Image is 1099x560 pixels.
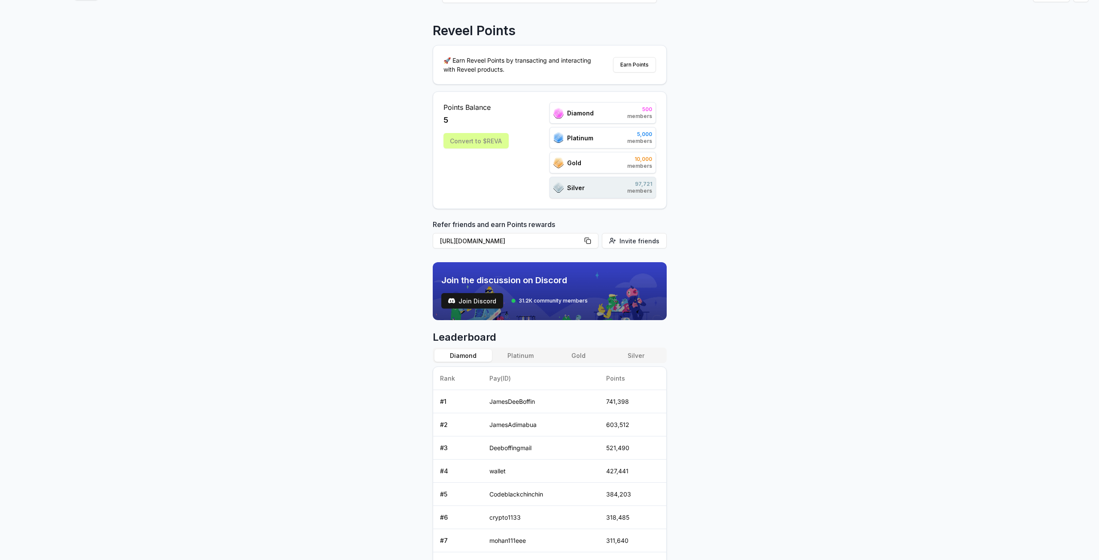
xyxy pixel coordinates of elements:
button: Join Discord [441,293,503,309]
th: Points [599,367,666,390]
button: Invite friends [602,233,667,248]
span: 97,721 [627,181,652,188]
p: Reveel Points [433,23,516,38]
a: testJoin Discord [441,293,503,309]
td: # 5 [433,483,483,506]
img: ranks_icon [553,182,564,193]
td: # 2 [433,413,483,436]
td: 311,640 [599,529,666,552]
td: crypto1133 [483,506,599,529]
span: Diamond [567,109,594,118]
span: Join Discord [458,297,496,306]
th: Pay(ID) [483,367,599,390]
button: Earn Points [613,57,656,73]
td: 384,203 [599,483,666,506]
td: mohan111eee [483,529,599,552]
img: ranks_icon [553,108,564,118]
td: 521,490 [599,436,666,460]
button: Gold [549,349,607,362]
td: # 4 [433,460,483,483]
td: JamesDeeBoffin [483,390,599,413]
img: ranks_icon [553,132,564,143]
span: Platinum [567,133,593,142]
td: # 3 [433,436,483,460]
span: 500 [627,106,652,113]
button: Diamond [434,349,492,362]
span: Join the discussion on Discord [441,274,588,286]
td: # 6 [433,506,483,529]
th: Rank [433,367,483,390]
td: JamesAdimabua [483,413,599,436]
td: 741,398 [599,390,666,413]
td: # 7 [433,529,483,552]
button: Silver [607,349,665,362]
td: wallet [483,460,599,483]
span: Silver [567,183,585,192]
span: 5,000 [627,131,652,138]
span: Gold [567,158,581,167]
td: 318,485 [599,506,666,529]
span: Points Balance [443,102,509,112]
span: 31.2K community members [519,297,588,304]
td: Deeboffingmail [483,436,599,460]
span: members [627,188,652,194]
img: discord_banner [433,262,667,320]
td: 603,512 [599,413,666,436]
button: [URL][DOMAIN_NAME] [433,233,598,248]
span: members [627,163,652,170]
span: members [627,138,652,145]
span: 10,000 [627,156,652,163]
span: Leaderboard [433,330,667,344]
td: # 1 [433,390,483,413]
button: Platinum [492,349,549,362]
img: ranks_icon [553,157,564,168]
td: Codeblackchinchin [483,483,599,506]
td: 427,441 [599,460,666,483]
div: Refer friends and earn Points rewards [433,219,667,252]
span: 5 [443,114,448,126]
img: test [448,297,455,304]
span: Invite friends [619,236,659,245]
span: members [627,113,652,120]
p: 🚀 Earn Reveel Points by transacting and interacting with Reveel products. [443,56,598,74]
